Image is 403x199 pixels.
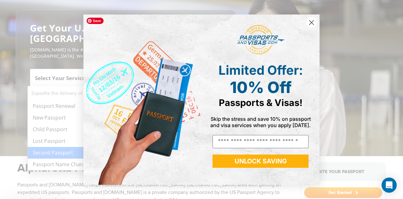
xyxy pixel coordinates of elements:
span: 10% Off [230,78,292,97]
span: Limited Offer: [219,62,303,78]
span: Skip the stress and save 10% on passport and visa services when you apply [DATE]. [210,116,311,128]
button: Close dialog [306,17,317,28]
button: UNLOCK SAVING [213,155,309,168]
img: de9cda0d-0715-46ca-9a25-073762a91ba7.png [83,15,201,185]
div: Open Intercom Messenger [382,178,397,193]
span: Passports & Visas! [219,97,303,108]
img: passports and visas [237,25,284,55]
span: Save [87,18,104,24]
